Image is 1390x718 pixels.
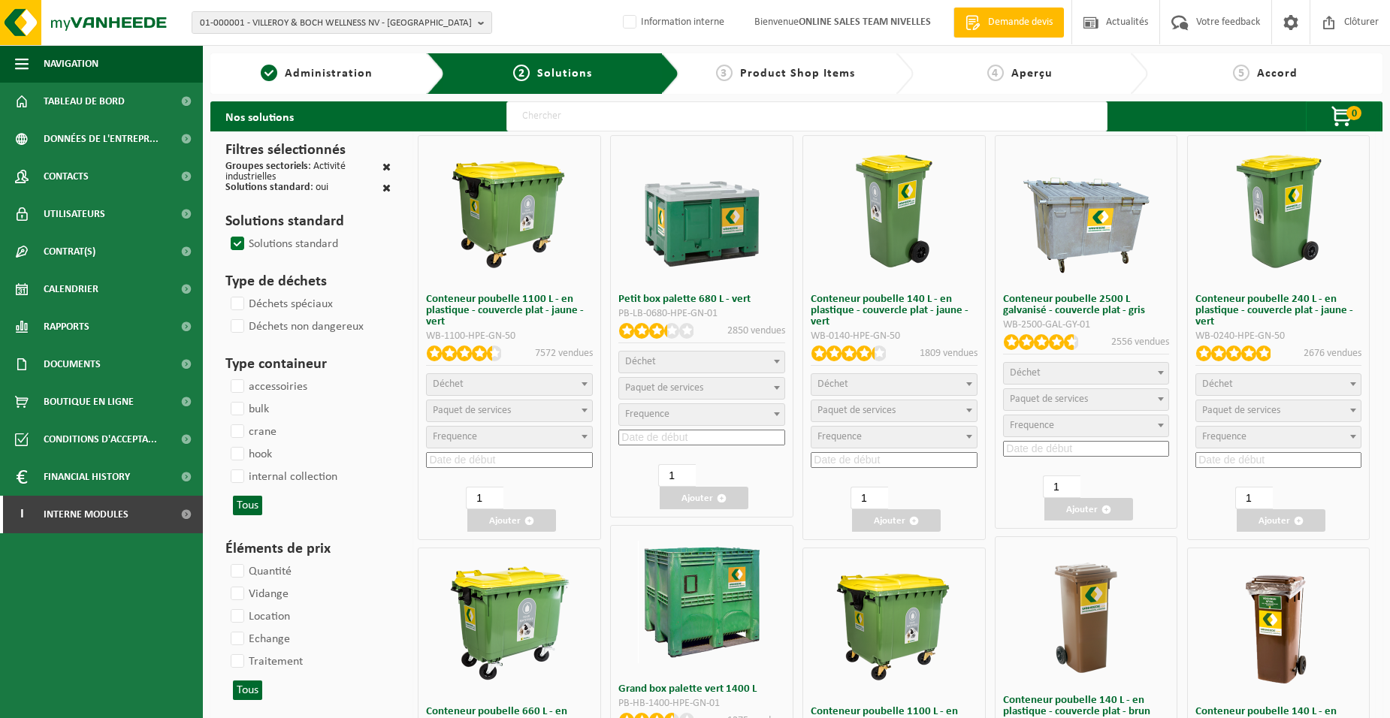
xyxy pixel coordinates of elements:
[200,12,472,35] span: 01-000001 - VILLEROY & BOCH WELLNESS NV - [GEOGRAPHIC_DATA]
[1195,331,1361,342] div: WB-0240-HPE-GN-50
[44,421,157,458] span: Conditions d'accepta...
[233,496,262,515] button: Tous
[285,68,373,80] span: Administration
[987,65,1004,81] span: 4
[1010,394,1088,405] span: Paquet de services
[1111,334,1169,350] p: 2556 vendues
[716,65,733,81] span: 3
[467,509,556,532] button: Ajouter
[225,161,308,172] span: Groupes sectoriels
[228,293,333,315] label: Déchets spéciaux
[618,430,784,445] input: Date de début
[625,356,656,367] span: Déchet
[1346,106,1361,120] span: 0
[638,537,766,665] img: PB-HB-1400-HPE-GN-01
[44,345,101,383] span: Documents
[625,409,669,420] span: Frequence
[228,650,303,673] label: Traitement
[426,294,592,327] h3: Conteneur poubelle 1100 L - en plastique - couvercle plat - jaune - vert
[228,605,290,628] label: Location
[466,487,504,509] input: 1
[618,683,784,695] h3: Grand box palette vert 1400 L
[44,270,98,308] span: Calendrier
[535,345,593,361] p: 7572 vendues
[228,421,276,443] label: crane
[225,538,391,560] h3: Éléments de prix
[228,560,292,583] label: Quantité
[44,496,128,533] span: Interne modules
[1237,509,1325,532] button: Ajouter
[44,233,95,270] span: Contrat(s)
[1023,147,1150,275] img: WB-2500-GAL-GY-01
[225,183,328,195] div: : oui
[228,443,272,466] label: hook
[620,11,724,34] label: Information interne
[15,496,29,533] span: I
[228,376,307,398] label: accessoiries
[225,210,391,233] h3: Solutions standard
[1003,441,1169,457] input: Date de début
[1003,320,1169,330] div: WB-2500-GAL-GY-01
[44,308,89,345] span: Rapports
[1043,475,1081,498] input: 1
[261,65,277,81] span: 1
[1195,294,1361,327] h3: Conteneur poubelle 240 L - en plastique - couvercle plat - jaune - vert
[228,233,338,255] label: Solutions standard
[1011,68,1053,80] span: Aperçu
[817,405,896,416] span: Paquet de services
[618,309,784,319] div: PB-LB-0680-HPE-GN-01
[740,68,855,80] span: Product Shop Items
[1195,452,1361,468] input: Date de début
[1044,498,1133,520] button: Ajouter
[446,147,573,275] img: WB-1100-HPE-GN-50
[456,65,649,83] a: 2Solutions
[1215,560,1343,687] img: WB-0140-HPE-BN-06
[433,379,464,390] span: Déchet
[1202,431,1246,442] span: Frequence
[1215,147,1343,275] img: WB-0240-HPE-GN-50
[660,487,748,509] button: Ajouter
[228,466,337,488] label: internal collection
[1023,548,1150,676] img: WB-0140-HPE-BN-01
[658,464,697,487] input: 1
[817,431,862,442] span: Frequence
[225,139,391,161] h3: Filtres sélectionnés
[1003,695,1169,717] h3: Conteneur poubelle 140 L - en plastique - couvercle plat - brun
[44,120,159,158] span: Données de l'entrepr...
[984,15,1056,30] span: Demande devis
[811,452,977,468] input: Date de début
[1306,101,1381,131] button: 0
[830,560,958,687] img: WB-1100-HPE-GN-51
[1202,379,1233,390] span: Déchet
[44,195,105,233] span: Utilisateurs
[1010,420,1054,431] span: Frequence
[799,17,931,28] strong: ONLINE SALES TEAM NIVELLES
[811,294,977,327] h3: Conteneur poubelle 140 L - en plastique - couvercle plat - jaune - vert
[811,331,977,342] div: WB-0140-HPE-GN-50
[618,698,784,709] div: PB-HB-1400-HPE-GN-01
[727,323,785,339] p: 2850 vendues
[638,147,766,275] img: PB-LB-0680-HPE-GN-01
[625,382,703,394] span: Paquet de services
[426,452,592,468] input: Date de début
[1257,68,1298,80] span: Accord
[433,431,477,442] span: Frequence
[44,458,130,496] span: Financial History
[1233,65,1249,81] span: 5
[44,158,89,195] span: Contacts
[953,8,1064,38] a: Demande devis
[1202,405,1280,416] span: Paquet de services
[817,379,848,390] span: Déchet
[506,101,1107,131] input: Chercher
[920,345,978,361] p: 1809 vendues
[44,83,125,120] span: Tableau de bord
[618,294,784,305] h3: Petit box palette 680 L - vert
[1010,367,1041,379] span: Déchet
[921,65,1118,83] a: 4Aperçu
[225,182,310,193] span: Solutions standard
[210,101,309,131] h2: Nos solutions
[1235,487,1274,509] input: 1
[218,65,415,83] a: 1Administration
[228,398,269,421] label: bulk
[830,147,958,275] img: WB-0140-HPE-GN-50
